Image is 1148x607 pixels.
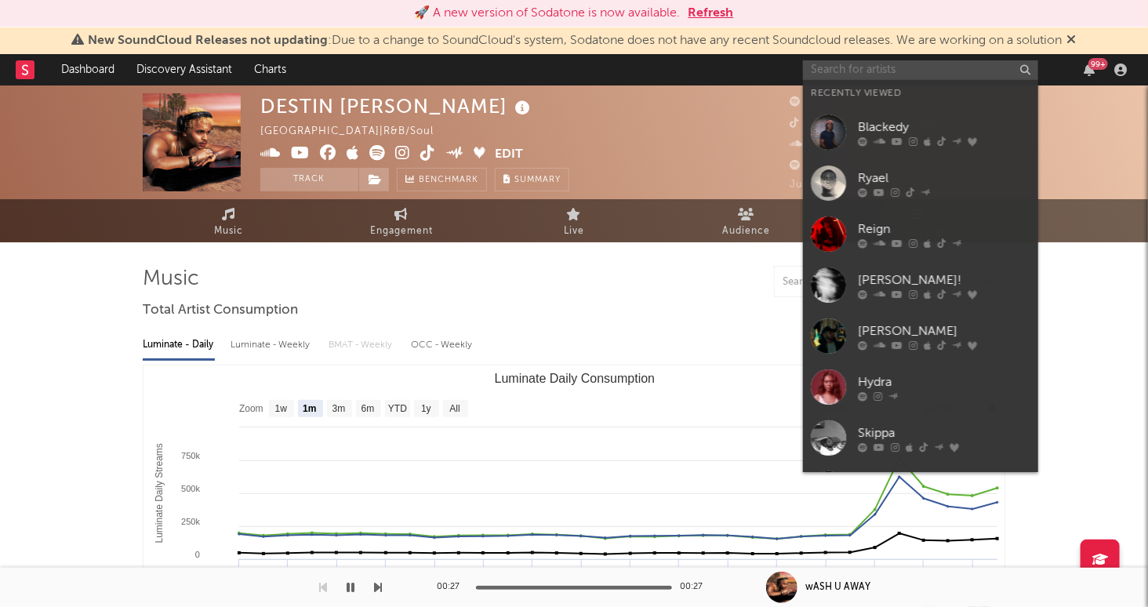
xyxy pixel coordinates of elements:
[239,404,263,415] text: Zoom
[276,566,300,576] text: 4. Aug
[680,578,711,597] div: 00:27
[419,171,478,190] span: Benchmark
[89,35,1063,47] span: : Due to a change to SoundCloud's system, Sodatone does not have any recent Soundcloud releases. ...
[858,373,1030,392] div: Hydra
[858,322,1030,341] div: [PERSON_NAME]
[803,158,1038,209] a: Ryael
[411,332,474,358] div: OCC - Weekly
[243,54,297,85] a: Charts
[488,199,660,242] a: Live
[449,404,460,415] text: All
[858,220,1030,239] div: Reign
[303,404,316,415] text: 1m
[812,566,841,576] text: 26. Aug
[1084,64,1095,76] button: 99+
[275,404,288,415] text: 1w
[961,566,986,576] text: 1. Sep
[714,566,743,576] text: 22. Aug
[858,424,1030,443] div: Skippa
[803,311,1038,362] a: [PERSON_NAME]
[315,199,488,242] a: Engagement
[181,451,200,460] text: 750k
[910,566,939,576] text: 30. Aug
[660,199,833,242] a: Audience
[665,566,694,576] text: 20. Aug
[420,566,449,576] text: 10. Aug
[89,35,329,47] span: New SoundCloud Releases not updating
[125,54,243,85] a: Discovery Assistant
[469,566,498,576] text: 12. Aug
[518,566,547,576] text: 14. Aug
[195,550,200,559] text: 0
[154,443,165,543] text: Luminate Daily Streams
[143,332,215,358] div: Luminate - Daily
[143,301,298,320] span: Total Artist Consumption
[567,566,596,576] text: 16. Aug
[790,97,850,107] span: 199,432
[260,122,452,141] div: [GEOGRAPHIC_DATA] | R&B/Soul
[231,332,313,358] div: Luminate - Weekly
[143,199,315,242] a: Music
[860,566,889,576] text: 28. Aug
[50,54,125,85] a: Dashboard
[495,168,569,191] button: Summary
[790,180,883,190] span: Jump Score: 69.4
[803,107,1038,158] a: Blackedy
[803,209,1038,260] a: Reign
[763,566,792,576] text: 24. Aug
[858,118,1030,137] div: Blackedy
[811,84,1030,103] div: Recently Viewed
[1067,35,1077,47] span: Dismiss
[803,260,1038,311] a: [PERSON_NAME]!
[374,566,398,576] text: 8. Aug
[260,93,534,119] div: DESTIN [PERSON_NAME]
[616,566,645,576] text: 18. Aug
[227,566,251,576] text: 2. Aug
[790,161,954,171] span: 1,254,283 Monthly Listeners
[370,222,433,241] span: Engagement
[858,271,1030,290] div: [PERSON_NAME]!
[437,578,468,597] div: 00:27
[723,222,771,241] span: Audience
[495,372,656,385] text: Luminate Daily Consumption
[790,118,836,129] span: 1,691
[325,566,349,576] text: 6. Aug
[805,580,870,594] div: wASH U AWAY
[688,4,734,23] button: Refresh
[260,168,358,191] button: Track
[496,145,524,165] button: Edit
[215,222,244,241] span: Music
[181,484,200,493] text: 500k
[332,404,346,415] text: 3m
[361,404,375,415] text: 6m
[803,413,1038,463] a: Skippa
[790,140,841,150] span: 12,541
[1088,58,1108,70] div: 99 +
[415,4,681,23] div: 🚀 A new version of Sodatone is now available.
[514,176,561,184] span: Summary
[181,517,200,526] text: 250k
[388,404,407,415] text: YTD
[803,362,1038,413] a: Hydra
[803,60,1038,80] input: Search for artists
[564,222,584,241] span: Live
[397,168,487,191] a: Benchmark
[803,463,1038,514] a: RajahWild
[858,169,1030,188] div: Ryael
[421,404,431,415] text: 1y
[775,276,940,289] input: Search by song name or URL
